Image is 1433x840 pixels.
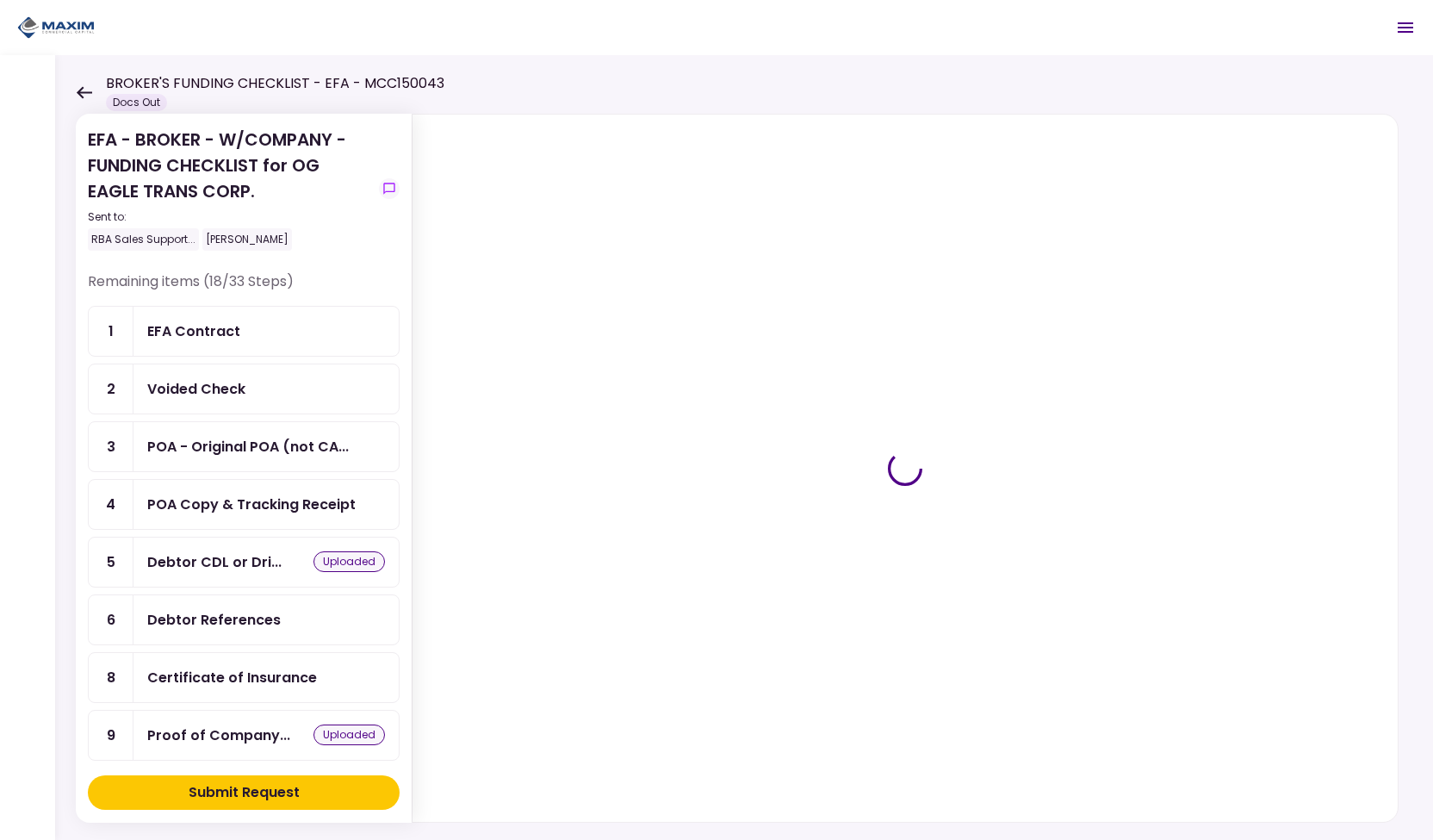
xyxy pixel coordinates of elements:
[189,782,300,803] div: Submit Request
[313,551,385,572] div: uploaded
[147,609,281,631] div: Debtor References
[89,364,133,414] div: 2
[88,209,372,225] div: Sent to:
[88,271,400,306] div: Remaining items (18/33 Steps)
[313,725,385,745] div: uploaded
[88,652,400,703] a: 8Certificate of Insurance
[88,775,400,810] button: Submit Request
[147,551,282,573] div: Debtor CDL or Driver License
[1385,7,1426,48] button: Open menu
[89,653,133,702] div: 8
[89,538,133,587] div: 5
[88,537,400,588] a: 5Debtor CDL or Driver Licenseuploaded
[202,228,292,251] div: [PERSON_NAME]
[17,15,95,40] img: Partner icon
[88,364,400,414] a: 2Voided Check
[147,667,317,688] div: Certificate of Insurance
[147,725,290,746] div: Proof of Company Ownership
[88,127,372,251] div: EFA - BROKER - W/COMPANY - FUNDING CHECKLIST for OG EAGLE TRANS CORP.
[147,320,240,342] div: EFA Contract
[147,378,245,400] div: Voided Check
[89,595,133,644] div: 6
[106,94,167,111] div: Docs Out
[89,422,133,471] div: 3
[106,73,444,94] h1: BROKER'S FUNDING CHECKLIST - EFA - MCC150043
[89,307,133,356] div: 1
[89,711,133,760] div: 9
[147,436,349,457] div: POA - Original POA (not CA or GA)
[88,421,400,472] a: 3POA - Original POA (not CA or GA)
[379,178,400,199] button: show-messages
[88,479,400,530] a: 4POA Copy & Tracking Receipt
[88,594,400,645] a: 6Debtor References
[88,710,400,761] a: 9Proof of Company Ownershipuploaded
[147,494,356,515] div: POA Copy & Tracking Receipt
[89,480,133,529] div: 4
[88,306,400,357] a: 1EFA Contract
[88,228,199,251] div: RBA Sales Support...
